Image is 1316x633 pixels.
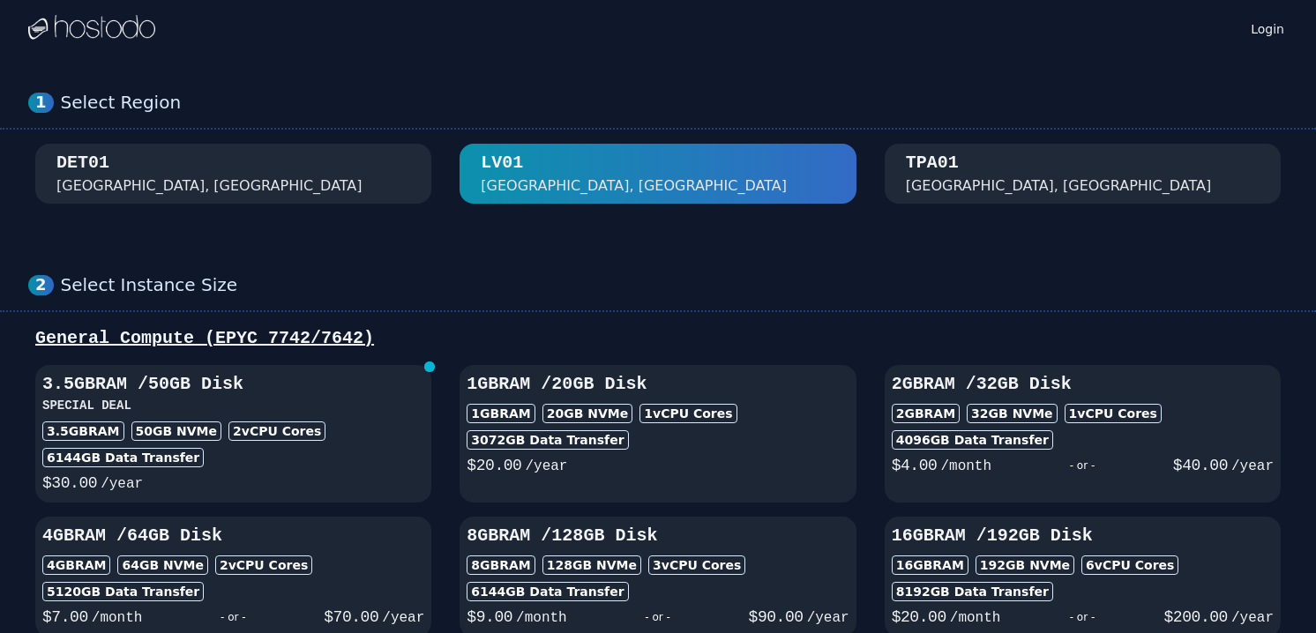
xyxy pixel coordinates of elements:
span: $ 30.00 [42,474,97,492]
h3: 16GB RAM / 192 GB Disk [892,524,1274,548]
img: Logo [28,15,155,41]
a: Login [1247,17,1288,38]
span: $ 4.00 [892,457,938,474]
div: 3072 GB Data Transfer [467,430,628,450]
h3: 8GB RAM / 128 GB Disk [467,524,849,548]
div: 1 [28,93,54,113]
span: $ 40.00 [1173,457,1228,474]
div: 128 GB NVMe [542,555,641,575]
div: 20 GB NVMe [542,404,633,423]
div: 1 vCPU Cores [1065,404,1162,423]
span: /year [1231,610,1274,626]
h3: 1GB RAM / 20 GB Disk [467,372,849,397]
h3: 3.5GB RAM / 50 GB Disk [42,372,424,397]
div: - or - [142,605,324,629]
div: 1 vCPU Cores [639,404,737,423]
span: $ 20.00 [892,608,946,626]
h3: 4GB RAM / 64 GB Disk [42,524,424,548]
button: 3.5GBRAM /50GB DiskSPECIAL DEAL3.5GBRAM50GB NVMe2vCPU Cores6144GB Data Transfer$30.00/year [35,365,431,503]
span: $ 9.00 [467,608,512,626]
button: LV01 [GEOGRAPHIC_DATA], [GEOGRAPHIC_DATA] [460,144,856,204]
div: 2GB RAM [892,404,960,423]
div: 6144 GB Data Transfer [42,448,204,467]
div: DET01 [56,151,109,175]
div: Select Region [61,92,1288,114]
div: 64 GB NVMe [117,555,208,575]
div: [GEOGRAPHIC_DATA], [GEOGRAPHIC_DATA] [56,175,363,197]
div: - or - [567,605,749,629]
span: $ 70.00 [324,608,378,626]
div: 6144 GB Data Transfer [467,582,628,601]
span: /month [940,458,991,474]
span: /month [950,610,1001,626]
span: $ 90.00 [749,608,804,626]
div: LV01 [481,151,523,175]
span: $ 7.00 [42,608,88,626]
div: 6 vCPU Cores [1081,555,1178,575]
div: 2 [28,275,54,295]
span: /year [1231,458,1274,474]
span: /year [382,610,424,626]
button: TPA01 [GEOGRAPHIC_DATA], [GEOGRAPHIC_DATA] [885,144,1281,204]
div: Select Instance Size [61,274,1288,296]
button: 1GBRAM /20GB Disk1GBRAM20GB NVMe1vCPU Cores3072GB Data Transfer$20.00/year [460,365,856,503]
div: TPA01 [906,151,959,175]
div: 8GB RAM [467,555,535,575]
span: /month [92,610,143,626]
div: - or - [991,453,1173,478]
button: 2GBRAM /32GB Disk2GBRAM32GB NVMe1vCPU Cores4096GB Data Transfer$4.00/month- or -$40.00/year [885,365,1281,503]
button: DET01 [GEOGRAPHIC_DATA], [GEOGRAPHIC_DATA] [35,144,431,204]
span: /year [101,476,143,492]
span: $ 20.00 [467,457,521,474]
div: [GEOGRAPHIC_DATA], [GEOGRAPHIC_DATA] [481,175,787,197]
div: 4GB RAM [42,555,110,575]
h3: SPECIAL DEAL [42,397,424,414]
span: /year [807,610,849,626]
div: 2 vCPU Cores [228,421,325,441]
div: 16GB RAM [892,555,968,575]
div: 192 GB NVMe [976,555,1074,575]
h3: 2GB RAM / 32 GB Disk [892,372,1274,397]
span: /month [516,610,567,626]
div: 32 GB NVMe [967,404,1058,423]
div: 4096 GB Data Transfer [892,430,1053,450]
div: 8192 GB Data Transfer [892,582,1053,601]
span: $ 200.00 [1164,608,1228,626]
div: 3.5GB RAM [42,421,124,441]
div: 2 vCPU Cores [215,555,312,575]
div: [GEOGRAPHIC_DATA], [GEOGRAPHIC_DATA] [906,175,1212,197]
div: 1GB RAM [467,404,535,423]
div: 5120 GB Data Transfer [42,582,204,601]
div: 3 vCPU Cores [648,555,745,575]
div: General Compute (EPYC 7742/7642) [28,326,1288,351]
span: /year [525,458,567,474]
div: 50 GB NVMe [131,421,222,441]
div: - or - [1000,605,1163,629]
